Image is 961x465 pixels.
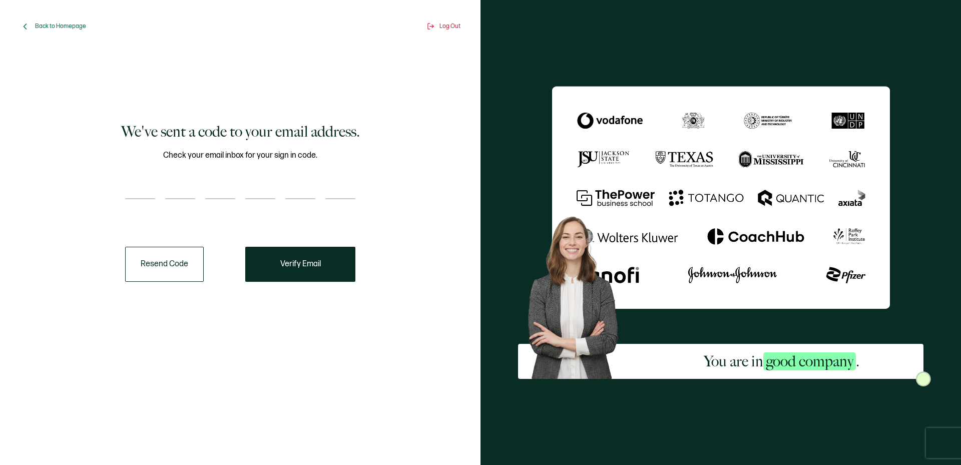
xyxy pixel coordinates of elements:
[916,371,931,386] img: Sertifier Signup
[35,23,86,30] span: Back to Homepage
[121,122,360,142] h1: We've sent a code to your email address.
[763,352,856,370] span: good company
[163,149,317,162] span: Check your email inbox for your sign in code.
[552,86,890,309] img: Sertifier We've sent a code to your email address.
[245,247,355,282] button: Verify Email
[125,247,204,282] button: Resend Code
[704,351,859,371] h2: You are in .
[439,23,460,30] span: Log Out
[280,260,321,268] span: Verify Email
[518,208,640,379] img: Sertifier Signup - You are in <span class="strong-h">good company</span>. Hero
